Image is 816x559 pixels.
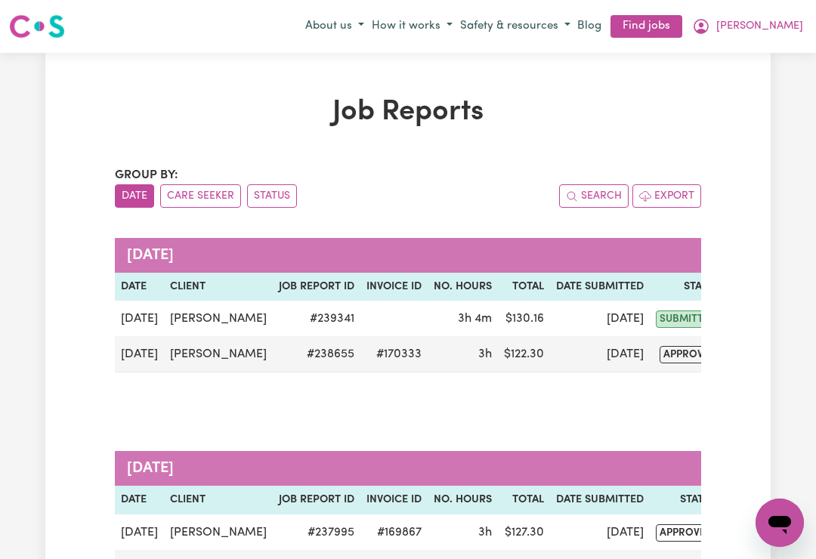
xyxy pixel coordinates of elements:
th: No. Hours [428,273,498,301]
th: Client [164,486,273,514]
th: Date [115,486,164,514]
span: [PERSON_NAME] [716,18,803,35]
button: sort invoices by care seeker [160,184,241,208]
th: Total [498,486,550,514]
caption: [DATE] [115,451,794,486]
th: Job Report ID [273,486,360,514]
img: Careseekers logo [9,13,65,40]
th: No. Hours [428,486,498,514]
td: [DATE] [550,301,650,336]
td: [DATE] [115,514,164,550]
th: Status [650,273,727,301]
th: Date Submitted [550,273,650,301]
th: Invoice ID [360,273,428,301]
td: $ 130.16 [498,301,550,336]
td: [DATE] [550,336,650,372]
th: Invoice ID [360,486,428,514]
td: [PERSON_NAME] [164,336,273,372]
td: #169867 [360,514,428,550]
span: 3 hours 4 minutes [458,313,492,325]
a: Find jobs [610,15,682,39]
td: [PERSON_NAME] [164,301,273,336]
td: $ 122.30 [498,336,550,372]
td: [DATE] [550,514,650,550]
th: Date [115,273,164,301]
button: How it works [368,14,456,39]
th: Client [164,273,273,301]
button: About us [301,14,368,39]
span: Group by: [115,169,178,181]
span: approved [656,524,717,542]
td: # 239341 [273,301,360,336]
td: [DATE] [115,336,164,372]
th: Total [498,273,550,301]
button: Search [559,184,629,208]
th: Status [650,486,723,514]
button: sort invoices by date [115,184,154,208]
th: Job Report ID [273,273,360,301]
span: 3 hours [478,348,492,360]
td: [DATE] [115,301,164,336]
td: #170333 [360,336,428,372]
td: $ 127.30 [498,514,550,550]
span: 3 hours [478,527,492,539]
a: Careseekers logo [9,9,65,44]
button: Export [632,184,701,208]
button: My Account [688,14,807,39]
td: # 238655 [273,336,360,372]
span: approved [660,346,721,363]
td: # 237995 [273,514,360,550]
iframe: Button to launch messaging window [756,499,804,547]
th: Date Submitted [550,486,650,514]
td: [PERSON_NAME] [164,514,273,550]
caption: [DATE] [115,238,798,273]
span: submitted [656,310,721,328]
button: Safety & resources [456,14,574,39]
button: sort invoices by paid status [247,184,297,208]
a: Blog [574,15,604,39]
h1: Job Reports [115,95,701,130]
